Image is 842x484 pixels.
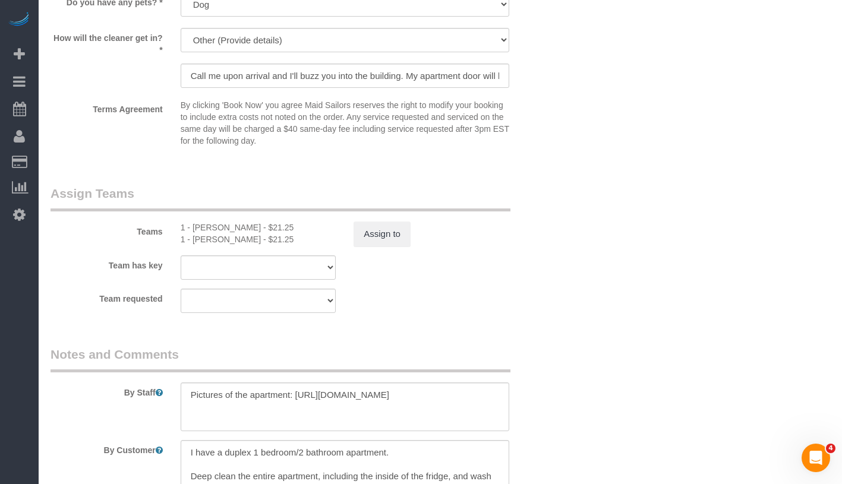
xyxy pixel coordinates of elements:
label: How will the cleaner get in? * [42,28,172,56]
button: Assign to [354,222,411,246]
label: Team requested [42,289,172,305]
div: 1.25 hour x $17.00/hour [181,222,336,233]
label: Team has key [42,255,172,271]
legend: Assign Teams [51,185,510,211]
span: 4 [826,444,835,453]
label: By Staff [42,382,172,398]
p: By clicking 'Book Now' you agree Maid Sailors reserves the right to modify your booking to includ... [181,99,509,147]
img: Automaid Logo [7,12,31,29]
label: Terms Agreement [42,99,172,115]
label: Teams [42,222,172,238]
div: 1.25 hour x $17.00/hour [181,233,336,245]
legend: Notes and Comments [51,346,510,372]
label: By Customer [42,440,172,456]
iframe: Intercom live chat [802,444,830,472]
